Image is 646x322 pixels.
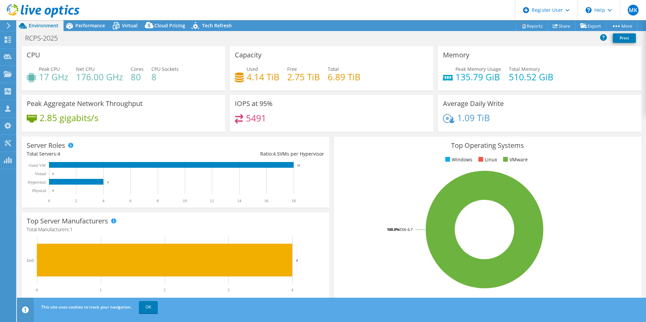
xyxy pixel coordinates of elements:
span: Performance [75,22,105,29]
h4: 176.00 GHz [76,73,123,81]
a: Share [548,21,575,31]
h4: 2.75 TiB [287,73,320,81]
tspan: ESXi 6.7 [399,227,413,232]
h4: 8 [151,73,179,81]
h4: 6.89 TiB [328,73,361,81]
text: 18 [297,164,300,167]
text: 14 [237,198,241,203]
h4: Total Manufacturers: [27,226,324,233]
text: 10 [183,198,187,203]
text: 2 [75,198,77,203]
span: 4 [57,151,60,157]
h4: 1.09 TiB [457,114,490,122]
li: VMware [501,156,528,163]
text: Hypervisor [28,180,46,185]
h3: Server Roles [27,142,65,149]
a: OK [139,301,158,313]
text: 8 [157,198,159,203]
span: Cloud Pricing [154,22,185,29]
text: Physical [32,188,46,193]
text: Virtual [35,171,46,176]
span: Tech Refresh [202,22,232,29]
span: Environment [29,22,58,29]
text: 4 [291,288,293,292]
li: Windows [444,156,472,163]
a: Reports [516,21,548,31]
span: This site uses cookies to track your navigation. [41,304,132,310]
span: Total Memory [509,66,540,72]
div: Total Servers: [27,150,175,158]
span: Cores [131,66,144,72]
span: MK [628,5,639,16]
text: Guest VM [29,163,46,168]
text: 16 [264,198,268,203]
text: 6 [129,198,131,203]
a: Export [575,21,606,31]
span: Used [247,66,258,72]
h3: Peak Aggregate Network Throughput [27,100,143,107]
span: CPU Sockets [151,66,179,72]
h3: IOPS at 95% [235,100,273,107]
text: 0 [52,172,54,176]
h4: 510.52 GiB [509,73,553,81]
h4: 5491 [246,114,266,122]
h4: 2.85 gigabits/s [40,114,98,122]
tspan: 100.0% [387,227,399,232]
h3: Capacity [235,51,262,59]
svg: \n [586,7,592,13]
a: Print [613,33,636,43]
span: 4.5 [273,151,280,157]
div: Ratio: VMs per Hypervisor [175,150,324,158]
span: Peak Memory Usage [455,66,501,72]
a: More [606,21,638,31]
h3: CPU [27,51,40,59]
span: Virtual [122,22,138,29]
h4: 135.79 GiB [455,73,501,81]
text: 4 [296,258,298,262]
h3: Top Operating Systems [339,142,636,149]
span: Free [287,66,297,72]
span: 1 [70,226,73,233]
text: 0 [36,288,38,292]
text: Dell [27,258,34,263]
h3: Memory [443,51,469,59]
text: 12 [210,198,214,203]
span: Net CPU [76,66,95,72]
text: 18 [292,198,296,203]
h4: 80 [131,73,144,81]
text: 4 [107,181,109,184]
h4: 4.14 TiB [247,73,279,81]
h3: Top Server Manufacturers [27,217,108,225]
span: Total [328,66,339,72]
h4: 17 GHz [39,73,68,81]
span: Peak CPU [39,66,60,72]
text: 1 [100,288,102,292]
h1: RCPS-2025 [22,34,68,42]
text: 0 [48,198,50,203]
h3: Average Daily Write [443,100,504,107]
text: 3 [227,288,229,292]
text: 2 [164,288,166,292]
text: 0 [52,189,54,192]
text: 4 [102,198,104,203]
li: Linux [477,156,497,163]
